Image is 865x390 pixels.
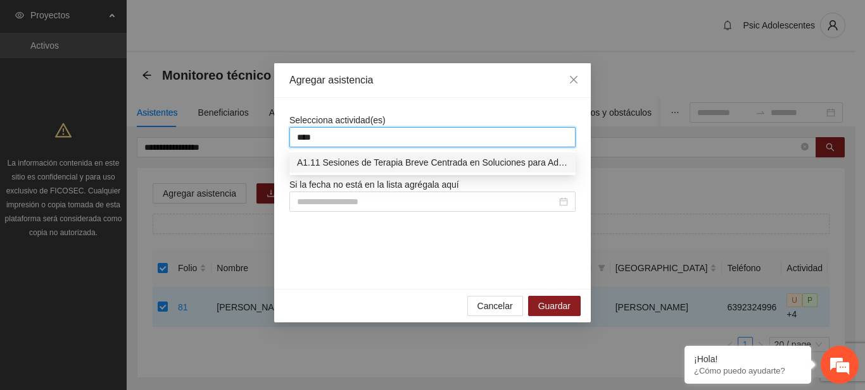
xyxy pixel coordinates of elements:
[208,6,238,37] div: Minimizar ventana de chat en vivo
[569,75,579,85] span: close
[289,73,576,87] div: Agregar asistencia
[66,64,213,81] div: Chatee con nosotros ahora
[289,115,386,125] span: Selecciona actividad(es)
[694,354,802,364] div: ¡Hola!
[6,257,241,302] textarea: Escriba su mensaje y pulse “Intro”
[289,180,459,190] span: Si la fecha no está en la lista agrégala aquí
[477,299,513,313] span: Cancelar
[557,63,591,97] button: Close
[528,296,581,316] button: Guardar
[289,152,576,173] div: A1.11 Sesiones de Terapia Breve Centrada en Soluciones para Adolescentes
[694,366,802,375] p: ¿Cómo puedo ayudarte?
[297,155,568,169] div: A1.11 Sesiones de Terapia Breve Centrada en Soluciones para Adolescentes
[467,296,523,316] button: Cancelar
[73,125,175,252] span: Estamos en línea.
[538,299,571,313] span: Guardar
